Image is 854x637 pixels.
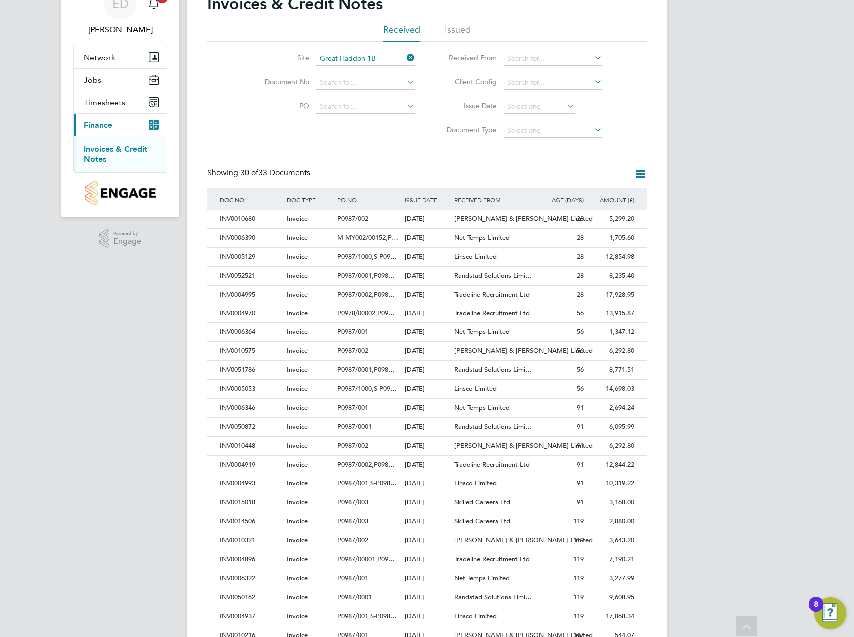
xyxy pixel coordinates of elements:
span: Randstad Solutions Limi… [454,271,532,280]
span: Invoice [287,536,308,544]
span: 28 [577,271,584,280]
div: [DATE] [402,267,452,285]
span: 91 [577,422,584,431]
span: P0978/00002,P09… [337,309,395,317]
span: Finance [84,120,112,130]
span: Randstad Solutions Limi… [454,422,532,431]
span: 28 [577,214,584,223]
span: Invoice [287,441,308,450]
span: Invoice [287,233,308,242]
label: Received From [439,53,497,62]
span: [PERSON_NAME] & [PERSON_NAME] Limited [454,441,593,450]
span: Network [84,53,115,62]
input: Select one [504,124,602,138]
div: INV0010680 [217,210,284,228]
span: Invoice [287,384,308,393]
span: Linsco Limited [454,252,497,261]
span: 30 of [240,168,258,178]
div: [DATE] [402,304,452,322]
span: Invoice [287,365,308,374]
div: 6,292.80 [586,342,637,360]
span: P0987/0001,P098… [337,271,395,280]
span: Invoice [287,252,308,261]
div: ISSUE DATE [402,188,452,211]
div: DOC TYPE [284,188,335,211]
span: Invoice [287,309,308,317]
li: Issued [445,24,471,42]
span: M-MY002/00152,P… [337,233,398,242]
div: RECEIVED FROM [452,188,536,211]
span: 119 [573,612,584,620]
span: Powered by [113,229,141,238]
span: Linsco Limited [454,612,497,620]
span: Invoice [287,479,308,487]
div: 3,277.99 [586,569,637,588]
span: 119 [573,593,584,601]
div: INV0015018 [217,493,284,512]
button: Network [74,46,167,68]
span: Tradeline Recruitment Ltd [454,290,530,299]
div: 3,168.00 [586,493,637,512]
span: P0987/1000,S-P09… [337,252,397,261]
div: 7,190.21 [586,550,637,569]
span: 28 [577,290,584,299]
span: P0987/001 [337,574,368,582]
span: P0987/001 [337,327,368,336]
img: countryside-properties-logo-retina.png [85,181,155,205]
div: [DATE] [402,286,452,304]
div: 2,694.24 [586,399,637,417]
label: Document Type [439,125,497,134]
span: Invoice [287,271,308,280]
span: Invoice [287,346,308,355]
div: INV0004993 [217,474,284,493]
div: INV0006390 [217,229,284,247]
span: P0987/001,S-P098… [337,612,397,620]
div: [DATE] [402,248,452,266]
span: P0987/1000,S-P09… [337,384,397,393]
div: INV0051786 [217,361,284,379]
span: 119 [573,517,584,525]
div: AMOUNT (£) [586,188,637,211]
span: P0987/0002,P098… [337,460,395,469]
span: 56 [577,327,584,336]
div: 5,299.20 [586,210,637,228]
span: Linsco Limited [454,479,497,487]
div: 6,292.80 [586,437,637,455]
button: Timesheets [74,91,167,113]
div: 1,347.12 [586,323,637,341]
div: INV0010575 [217,342,284,360]
div: 3,643.20 [586,531,637,550]
span: P0987/0001 [337,422,372,431]
div: INV0014506 [217,512,284,531]
span: P0987/002 [337,441,368,450]
span: P0987/003 [337,517,368,525]
div: INV0006364 [217,323,284,341]
span: Ellie Davis [73,24,167,36]
button: Finance [74,114,167,136]
span: Tradeline Recruitment Ltd [454,460,530,469]
input: Search for... [504,52,602,66]
div: [DATE] [402,210,452,228]
span: Randstad Solutions Limi… [454,593,532,601]
span: Invoice [287,498,308,506]
span: Invoice [287,403,308,412]
div: Showing [207,168,312,178]
label: Issue Date [439,101,497,110]
span: Invoice [287,214,308,223]
div: INV0010448 [217,437,284,455]
div: [DATE] [402,342,452,360]
span: 91 [577,441,584,450]
div: 6,095.99 [586,418,637,436]
div: [DATE] [402,323,452,341]
div: INV0052521 [217,267,284,285]
span: P0987/0001 [337,593,372,601]
div: [DATE] [402,493,452,512]
span: Invoice [287,555,308,563]
div: Finance [74,136,167,172]
span: Invoice [287,593,308,601]
div: 8,235.40 [586,267,637,285]
button: Jobs [74,69,167,91]
span: P0987/002 [337,346,368,355]
input: Search for... [316,76,415,90]
span: [PERSON_NAME] & [PERSON_NAME] Limited [454,346,593,355]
